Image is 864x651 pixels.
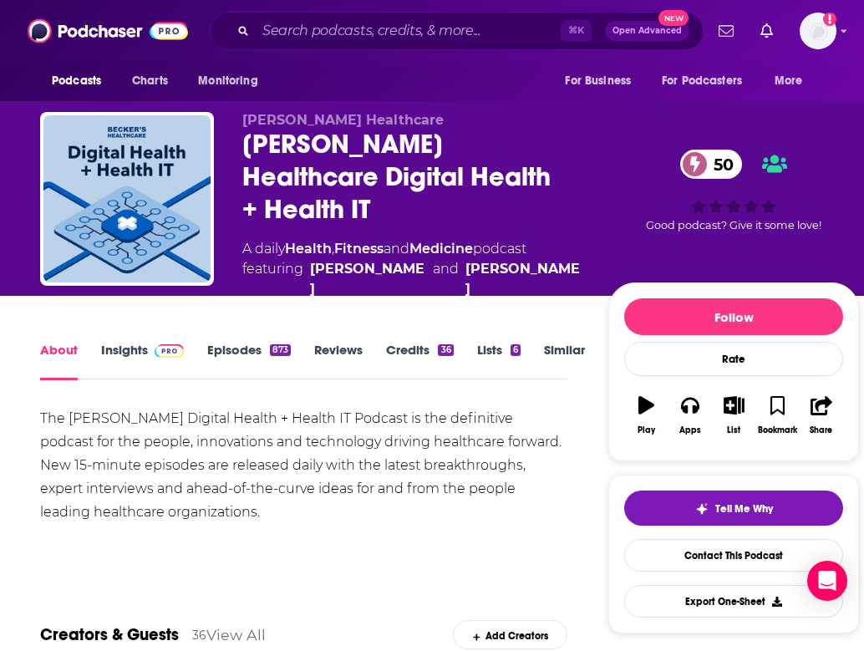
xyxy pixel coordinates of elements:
button: Open AdvancedNew [605,21,689,41]
span: Podcasts [52,69,101,93]
a: Creators & Guests [40,624,179,645]
svg: Add a profile image [823,13,836,26]
span: For Business [565,69,631,93]
div: Bookmark [758,425,797,435]
div: 36 [438,344,453,356]
div: Search podcasts, credits, & more... [210,12,704,50]
span: Monitoring [198,69,257,93]
span: Tell Me Why [715,502,773,516]
button: Export One-Sheet [624,585,843,618]
div: Share [810,425,832,435]
a: Lists6 [477,342,521,380]
span: ⌘ K [561,20,592,42]
button: open menu [651,65,766,97]
a: View All [206,626,266,643]
img: User Profile [800,13,836,49]
span: [PERSON_NAME] Healthcare [242,112,444,128]
button: tell me why sparkleTell Me Why [624,491,843,526]
a: 50 [680,150,742,179]
div: 36 [192,628,206,643]
div: Rate [624,342,843,376]
button: open menu [553,65,652,97]
a: Reviews [314,342,363,380]
div: 873 [270,344,291,356]
a: Fitness [334,241,384,257]
span: featuring [242,259,582,299]
span: Open Advanced [612,27,682,35]
a: Episodes873 [207,342,291,380]
div: 6 [511,344,521,356]
img: Podchaser - Follow, Share and Rate Podcasts [28,15,188,47]
span: and [384,241,409,257]
button: Bookmark [755,385,799,445]
div: A daily podcast [242,239,582,299]
span: Good podcast? Give it some love! [646,219,821,231]
button: List [712,385,755,445]
a: Medicine [409,241,473,257]
span: Charts [132,69,168,93]
button: Show profile menu [800,13,836,49]
button: Follow [624,298,843,335]
div: Play [638,425,655,435]
a: InsightsPodchaser Pro [101,342,184,380]
a: Similar [544,342,585,380]
div: Add Creators [453,620,567,649]
button: open menu [40,65,123,97]
span: , [332,241,334,257]
a: About [40,342,78,380]
a: Health [285,241,332,257]
a: Laura Dyrda [310,259,426,299]
div: Apps [679,425,701,435]
span: For Podcasters [662,69,742,93]
img: Podchaser Pro [155,344,184,358]
img: Becker’s Healthcare Digital Health + Health IT [43,115,211,282]
span: More [775,69,803,93]
span: New [658,10,689,26]
a: Scott Becker [465,259,582,299]
a: Charts [121,65,178,97]
button: open menu [186,65,279,97]
div: List [727,425,740,435]
div: The [PERSON_NAME] Digital Health + Health IT Podcast is the definitive podcast for the people, in... [40,407,567,524]
div: 50Good podcast? Give it some love! [608,112,859,269]
span: 50 [697,150,742,179]
div: Open Intercom Messenger [807,561,847,601]
input: Search podcasts, credits, & more... [256,18,561,44]
a: Contact This Podcast [624,539,843,572]
a: Show notifications dropdown [712,17,740,45]
a: Show notifications dropdown [754,17,780,45]
img: tell me why sparkle [695,502,709,516]
span: Logged in as cmand-c [800,13,836,49]
span: and [433,259,459,299]
button: Apps [668,385,712,445]
a: Credits36 [386,342,453,380]
button: Share [800,385,843,445]
button: open menu [763,65,824,97]
button: Play [624,385,668,445]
